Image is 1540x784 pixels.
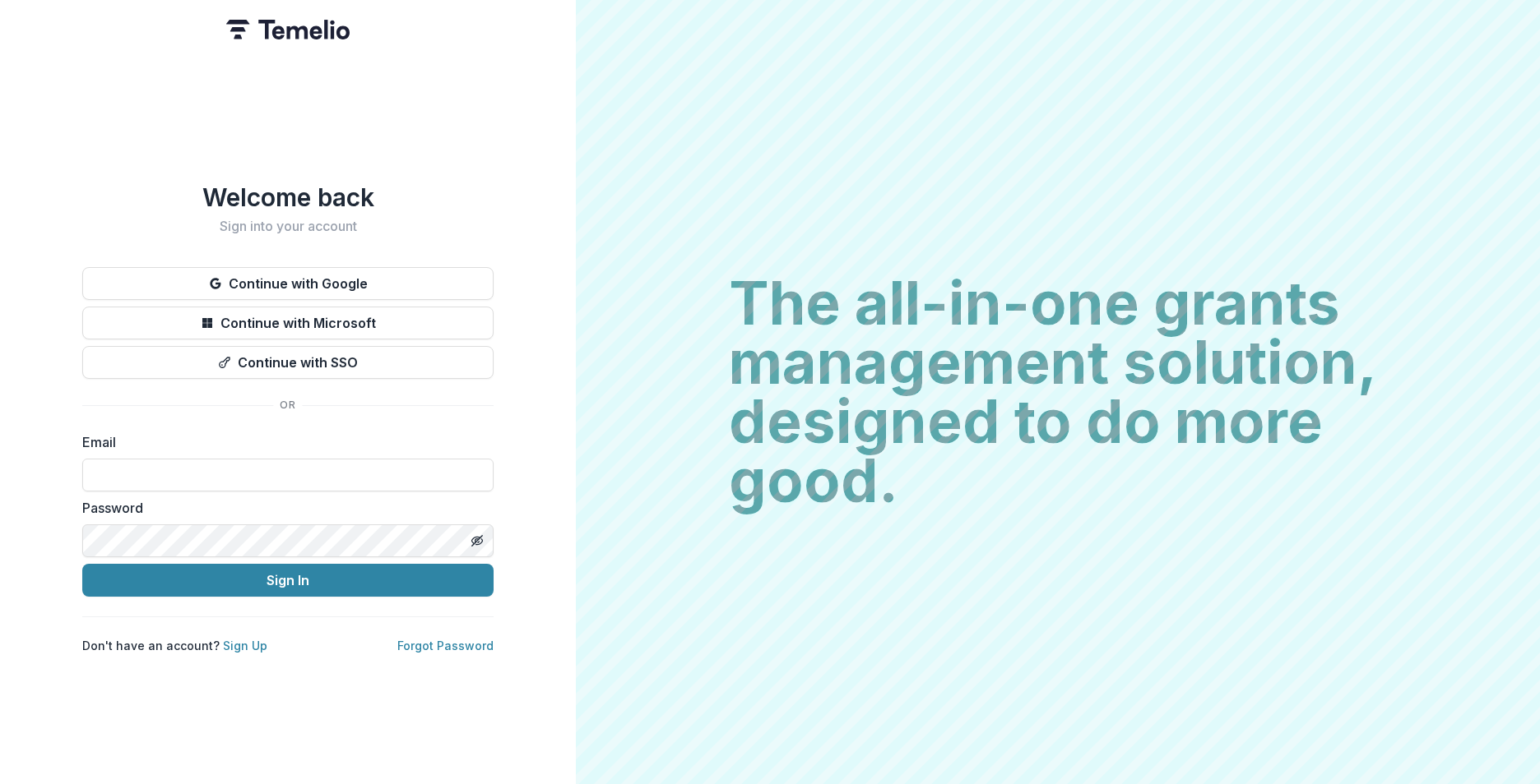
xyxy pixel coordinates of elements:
button: Toggle password visibility [464,528,490,554]
button: Continue with Google [82,267,494,300]
button: Sign In [82,564,494,597]
button: Continue with SSO [82,346,494,379]
a: Forgot Password [397,639,494,653]
label: Password [82,498,484,518]
label: Email [82,432,484,452]
p: Don't have an account? [82,637,267,654]
img: Temelio [226,20,350,39]
button: Continue with Microsoft [82,307,494,339]
h1: Welcome back [82,182,494,212]
a: Sign Up [223,639,267,653]
h2: Sign into your account [82,219,494,234]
